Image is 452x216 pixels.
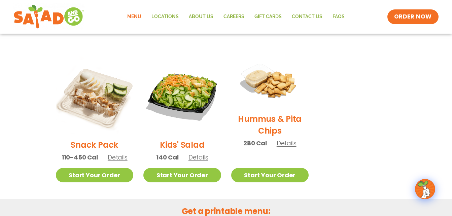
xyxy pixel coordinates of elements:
[146,9,184,25] a: Locations
[243,139,267,148] span: 280 Cal
[143,56,221,134] img: Product photo for Kids’ Salad
[143,168,221,182] a: Start Your Order
[231,168,309,182] a: Start Your Order
[416,180,434,199] img: wpChatIcon
[287,9,327,25] a: Contact Us
[108,153,128,161] span: Details
[62,153,98,162] span: 110-450 Cal
[231,113,309,137] h2: Hummus & Pita Chips
[156,153,179,162] span: 140 Cal
[184,9,218,25] a: About Us
[218,9,249,25] a: Careers
[56,56,134,134] img: Product photo for Snack Pack
[160,139,204,151] h2: Kids' Salad
[231,56,309,108] img: Product photo for Hummus & Pita Chips
[56,168,134,182] a: Start Your Order
[122,9,350,25] nav: Menu
[277,139,297,147] span: Details
[13,3,84,30] img: new-SAG-logo-768×292
[188,153,208,161] span: Details
[394,13,432,21] span: ORDER NOW
[387,9,439,24] a: ORDER NOW
[71,139,118,151] h2: Snack Pack
[327,9,350,25] a: FAQs
[249,9,287,25] a: GIFT CARDS
[122,9,146,25] a: Menu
